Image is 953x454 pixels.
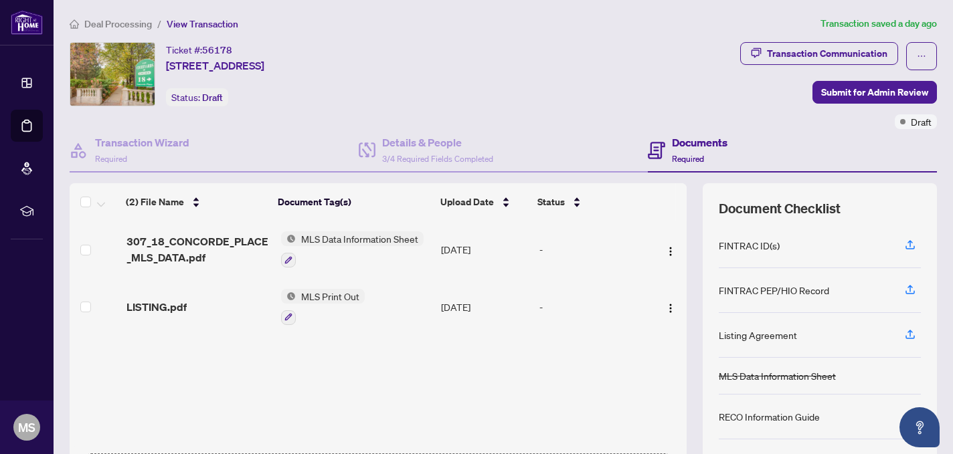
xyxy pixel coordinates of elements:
span: [STREET_ADDRESS] [166,58,264,74]
span: Draft [911,114,932,129]
th: Upload Date [435,183,532,221]
h4: Documents [672,134,727,150]
button: Status IconMLS Data Information Sheet [281,231,424,267]
h4: Transaction Wizard [95,134,189,150]
span: home [70,19,79,29]
li: / [157,16,161,31]
div: Ticket #: [166,42,232,58]
td: [DATE] [436,221,534,278]
span: ellipsis [917,51,926,61]
img: Status Icon [281,231,296,246]
span: MLS Print Out [296,289,365,304]
span: LISTING.pdf [126,299,187,315]
span: MS [18,418,35,437]
th: Document Tag(s) [272,183,435,221]
img: Logo [665,303,676,314]
button: Transaction Communication [740,42,898,65]
div: FINTRAC ID(s) [719,238,780,253]
span: (2) File Name [126,195,184,209]
article: Transaction saved a day ago [820,16,937,31]
th: (2) File Name [120,183,272,221]
span: 3/4 Required Fields Completed [382,154,493,164]
button: Logo [660,239,681,260]
img: Status Icon [281,289,296,304]
span: 307_18_CONCORDE_PLACE_MLS_DATA.pdf [126,233,270,265]
img: Logo [665,246,676,257]
span: Status [537,195,565,209]
span: View Transaction [167,18,238,30]
span: 56178 [202,44,232,56]
span: Required [95,154,127,164]
div: Status: [166,88,228,106]
div: Listing Agreement [719,328,797,342]
div: - [539,242,648,257]
img: IMG-C12393018_1.jpg [70,43,155,106]
span: MLS Data Information Sheet [296,231,424,246]
div: Transaction Communication [767,43,887,64]
td: [DATE] [436,278,534,336]
h4: Details & People [382,134,493,150]
th: Status [532,183,649,221]
span: Draft [202,92,223,104]
div: - [539,300,648,314]
span: Required [672,154,704,164]
button: Logo [660,296,681,318]
span: Upload Date [440,195,494,209]
img: logo [11,10,43,35]
button: Submit for Admin Review [812,81,937,104]
button: Open asap [899,407,940,447]
span: Submit for Admin Review [821,82,928,103]
div: FINTRAC PEP/HIO Record [719,283,829,298]
button: Status IconMLS Print Out [281,289,365,325]
div: MLS Data Information Sheet [719,368,836,383]
span: Document Checklist [719,199,841,218]
span: Deal Processing [84,18,152,30]
div: RECO Information Guide [719,409,820,424]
